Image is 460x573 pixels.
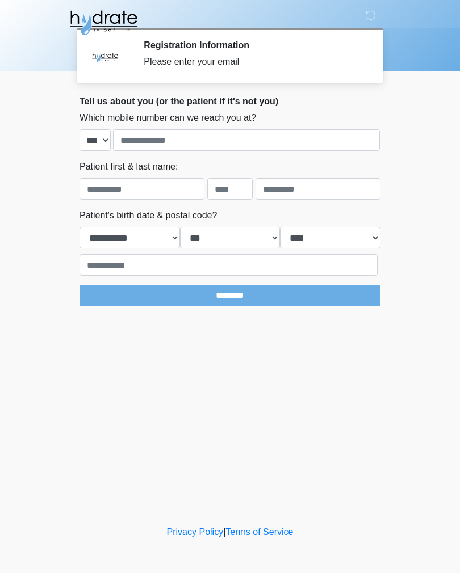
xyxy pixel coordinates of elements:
[144,55,363,69] div: Please enter your email
[80,96,380,107] h2: Tell us about you (or the patient if it's not you)
[80,111,256,125] label: Which mobile number can we reach you at?
[80,160,178,174] label: Patient first & last name:
[68,9,139,37] img: Hydrate IV Bar - Fort Collins Logo
[88,40,122,74] img: Agent Avatar
[225,527,293,537] a: Terms of Service
[223,527,225,537] a: |
[167,527,224,537] a: Privacy Policy
[80,209,217,222] label: Patient's birth date & postal code?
